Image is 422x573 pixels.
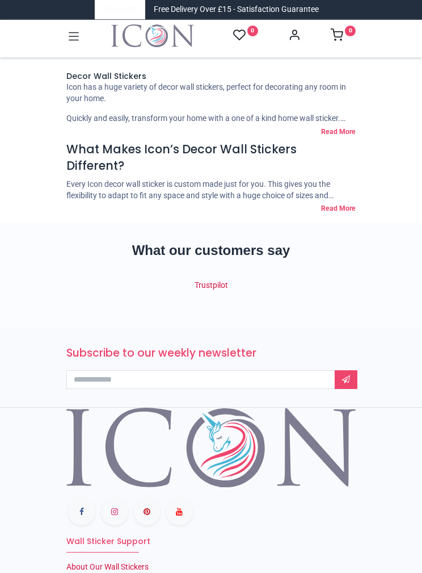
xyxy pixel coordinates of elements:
sup: 0 [247,26,258,36]
p: Icon has a huge variety of decor wall stickers, perfect for decorating any room in your home. [66,82,356,104]
p: Every Icon decor wall sticker is custom made just for you. This gives you the flexibility to adap... [66,179,356,201]
h4: What Makes Icon’s Decor Wall Stickers Different? [66,141,356,174]
h6: Wall Sticker Support [66,536,356,547]
a: Trustpilot [195,281,228,290]
a: 0 [331,32,356,41]
h3: Subscribe to our weekly newsletter [66,346,356,361]
sup: 0 [345,26,356,36]
h2: What our customers say [66,241,356,260]
a: Account Info [288,32,301,41]
a: 0 [233,28,258,43]
h1: Decor Wall Stickers [66,71,356,82]
a: About Our Wall Stickers [66,562,149,571]
a: Logo of Icon Wall Stickers [111,24,194,47]
p: Quickly and easily, transform your home with a one of a kind home wall sticker. Choose to create ... [66,113,356,124]
div: Free Delivery Over £15 - Satisfaction Guarantee [154,4,319,15]
img: Icon Wall Stickers [111,24,194,47]
a: Trustpilot [103,4,137,15]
